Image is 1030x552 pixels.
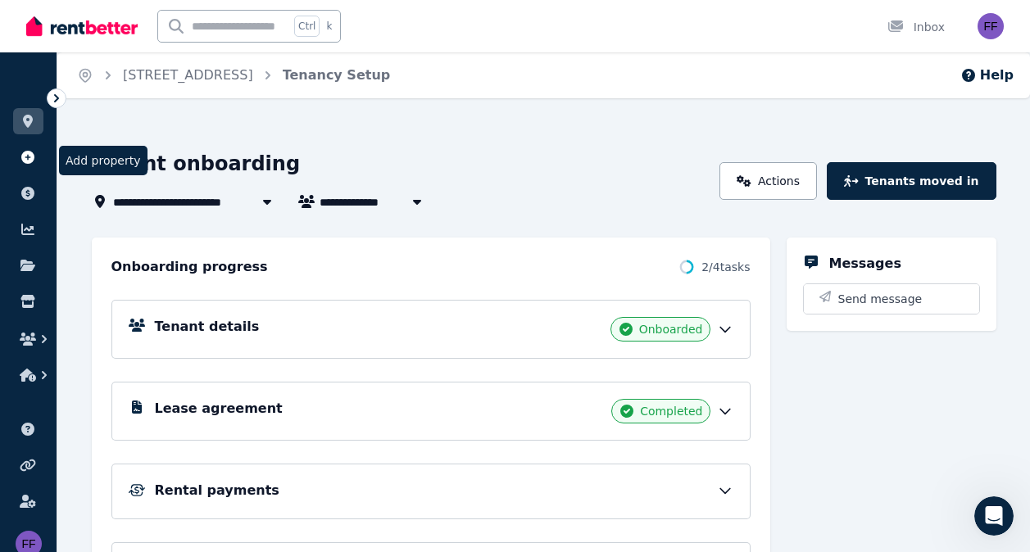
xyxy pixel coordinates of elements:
span: Completed [640,403,702,419]
span: k [326,20,332,33]
div: Fitch says… [13,244,315,365]
button: Gif picker [52,427,65,440]
button: go back [11,7,42,38]
span: amazing [199,387,214,402]
img: RentBetter [26,14,138,38]
div: Thanks for letting us know [34,137,222,152]
button: Send message [804,284,979,314]
button: Help [960,66,1014,85]
span: Onboarded [639,321,703,337]
div: You rated the conversation [34,386,222,404]
div: blush [220,264,302,342]
span: Ctrl [294,16,320,37]
div: Sorry didnt expect a reply on a [DATE], but thanks that you did. [14,172,242,230]
div: The RentBetter Team says… [13,96,315,244]
div: You rated the conversation [34,116,222,134]
div: The RentBetter Team says… [13,365,315,520]
iframe: Intercom live chat [974,496,1014,536]
div: Close [288,7,317,36]
img: Rental Payments [129,484,145,496]
button: Upload attachment [78,427,91,440]
h2: Onboarding progress [111,257,268,277]
h1: Tenant onboarding [92,151,301,177]
textarea: Message… [14,392,314,420]
p: The team can also help [79,20,204,37]
nav: Breadcrumb [57,52,410,98]
div: Inbox [887,19,945,35]
button: Home [256,7,288,38]
span: amazing [199,118,214,133]
button: Emoji picker [25,427,39,440]
h1: The RentBetter Team [79,8,216,20]
button: Send a message… [281,420,307,446]
h5: Messages [829,254,901,274]
span: 2 / 4 tasks [701,259,750,275]
h5: Lease agreement [155,399,283,419]
a: Actions [719,162,817,200]
div: blush [206,244,315,352]
a: [STREET_ADDRESS] [123,67,253,83]
span: Add property [59,146,147,175]
img: Profile image for The RentBetter Team [47,9,73,35]
h5: Tenant details [155,317,260,337]
button: Tenants moved in [827,162,996,200]
h5: Rental payments [155,481,279,500]
img: Fitch Superannuation Fund [978,13,1004,39]
span: Tenancy Setup [283,66,391,85]
span: Send message [838,291,923,307]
